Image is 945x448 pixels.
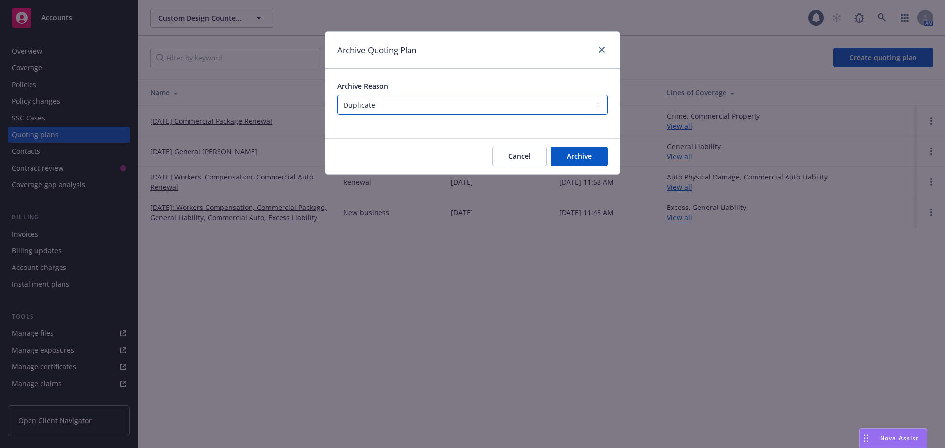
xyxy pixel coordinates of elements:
span: Archive [567,151,592,161]
button: Nova Assist [859,428,927,448]
h1: Archive Quoting Plan [337,44,416,57]
div: Drag to move [860,429,872,448]
a: close [596,44,608,56]
span: Nova Assist [880,434,919,442]
button: Archive [551,147,608,166]
span: Archive Reason [337,81,388,90]
button: Cancel [492,147,547,166]
span: Cancel [508,151,531,161]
